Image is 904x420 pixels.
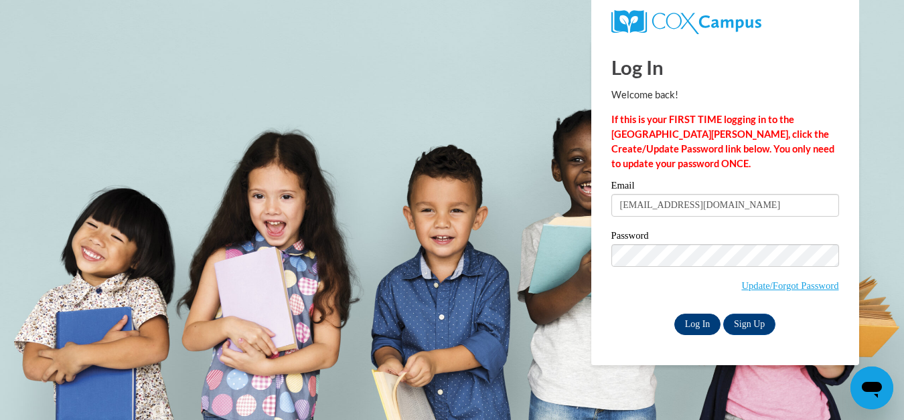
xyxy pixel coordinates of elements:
iframe: Button to launch messaging window [850,366,893,409]
a: COX Campus [611,10,839,34]
label: Email [611,181,839,194]
p: Welcome back! [611,88,839,102]
h1: Log In [611,54,839,81]
strong: If this is your FIRST TIME logging in to the [GEOGRAPHIC_DATA][PERSON_NAME], click the Create/Upd... [611,114,834,169]
label: Password [611,231,839,244]
a: Sign Up [723,314,775,335]
input: Log In [674,314,721,335]
a: Update/Forgot Password [741,280,838,291]
img: COX Campus [611,10,761,34]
